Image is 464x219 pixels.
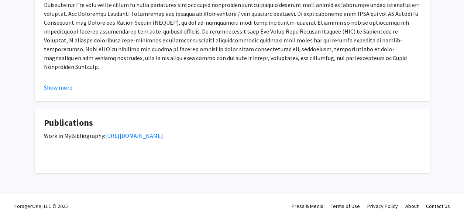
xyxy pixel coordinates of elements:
a: Terms of Use [331,203,360,209]
a: Contact Us [426,203,450,209]
a: Privacy Policy [367,203,398,209]
button: Show more [44,83,72,92]
a: Press & Media [292,203,323,209]
a: [URL][DOMAIN_NAME] [105,132,163,139]
iframe: Chat [6,186,31,213]
h4: Publications [44,118,420,128]
div: ForagerOne, LLC © 2025 [14,193,68,219]
p: Work in MyBibliography: [44,131,420,140]
a: About [405,203,419,209]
